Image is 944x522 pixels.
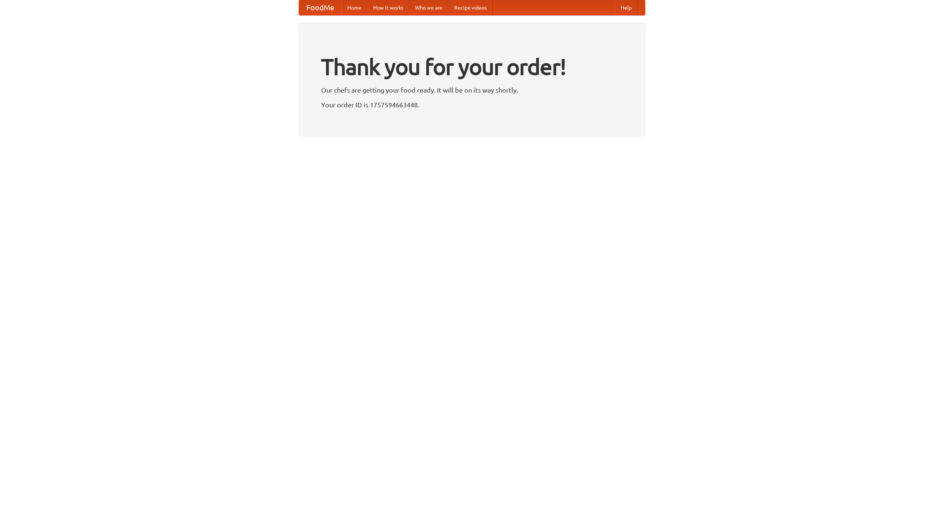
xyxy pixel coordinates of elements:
a: Who we are [409,0,448,15]
p: Our chefs are getting your food ready. It will be on its way shortly. [321,84,623,96]
a: Home [341,0,367,15]
a: How it works [367,0,409,15]
a: Help [615,0,638,15]
h1: Thank you for your order! [321,49,623,84]
a: FoodMe [299,0,341,15]
p: Your order ID is 1757594663448. [321,99,623,110]
a: Recipe videos [448,0,493,15]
